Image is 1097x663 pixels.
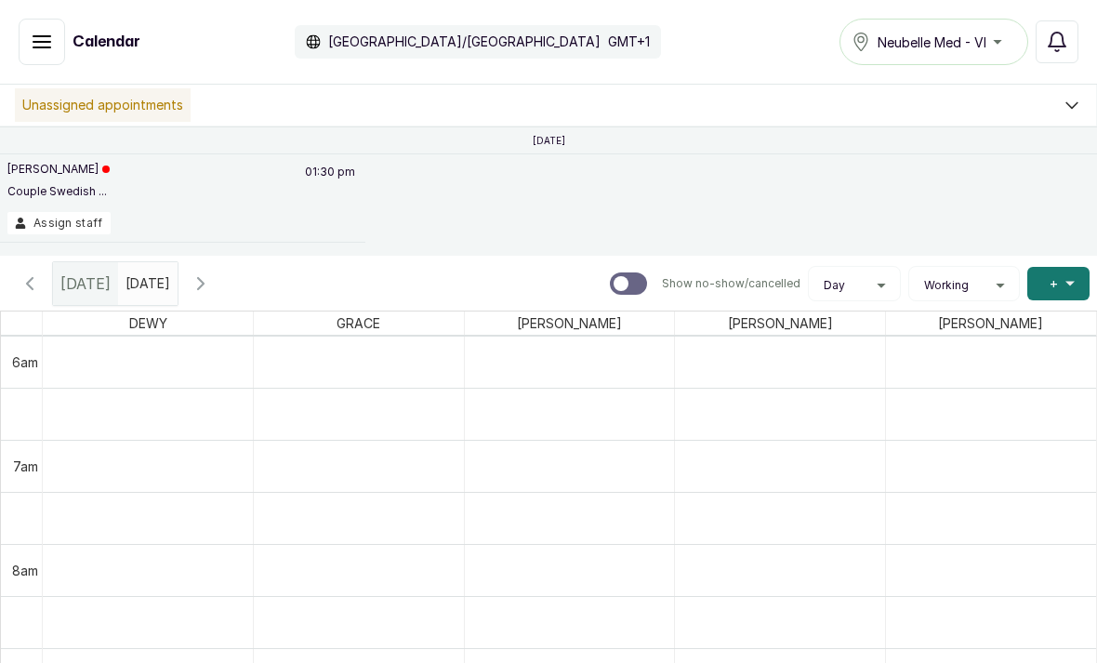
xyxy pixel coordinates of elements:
[662,276,800,291] p: Show no-show/cancelled
[8,561,42,580] div: 8am
[8,352,42,372] div: 6am
[824,278,845,293] span: Day
[1050,274,1058,293] span: +
[934,312,1047,335] span: [PERSON_NAME]
[839,19,1028,65] button: Neubelle Med - VI
[513,312,626,335] span: [PERSON_NAME]
[1027,267,1090,300] button: +
[7,184,110,199] p: Couple Swedish ...
[7,162,110,177] p: [PERSON_NAME]
[924,278,969,293] span: Working
[126,312,171,335] span: DEWY
[7,212,111,234] button: Assign staff
[333,312,384,335] span: GRACE
[302,162,358,212] p: 01:30 pm
[917,278,1011,293] button: Working
[878,33,986,52] span: Neubelle Med - VI
[816,278,892,293] button: Day
[608,33,650,51] p: GMT+1
[9,457,42,476] div: 7am
[15,88,191,122] p: Unassigned appointments
[328,33,601,51] p: [GEOGRAPHIC_DATA]/[GEOGRAPHIC_DATA]
[73,31,140,53] h1: Calendar
[60,272,111,295] span: [DATE]
[533,135,565,146] p: [DATE]
[724,312,837,335] span: [PERSON_NAME]
[53,262,118,305] div: [DATE]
